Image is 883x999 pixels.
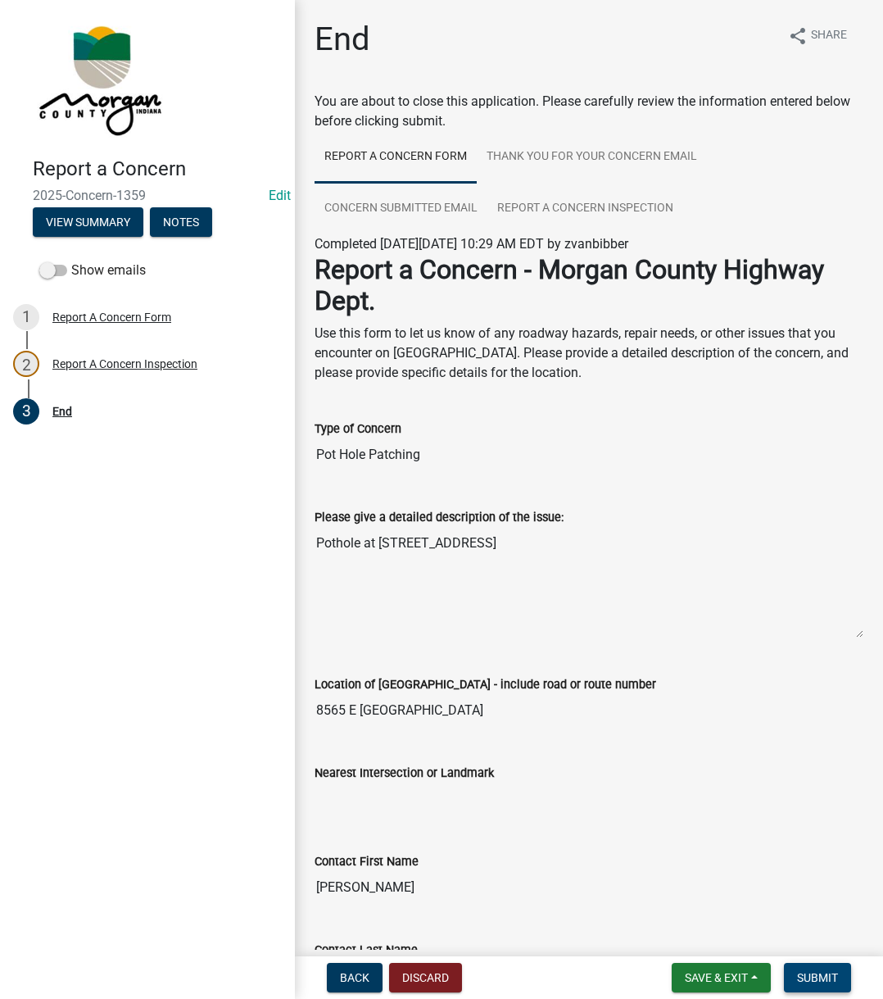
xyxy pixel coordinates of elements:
[811,26,847,46] span: Share
[52,358,197,370] div: Report A Concern Inspection
[33,188,262,203] span: 2025-Concern-1359
[315,324,863,383] p: Use this form to let us know of any roadway hazards, repair needs, or other issues that you encou...
[315,424,401,435] label: Type of Concern
[150,216,212,229] wm-modal-confirm: Notes
[315,679,656,691] label: Location of [GEOGRAPHIC_DATA] - include road or route number
[269,188,291,203] a: Edit
[52,311,171,323] div: Report A Concern Form
[315,768,494,779] label: Nearest Intersection or Landmark
[269,188,291,203] wm-modal-confirm: Edit Application Number
[33,157,282,181] h4: Report a Concern
[315,512,564,524] label: Please give a detailed description of the issue:
[487,183,683,235] a: Report A Concern Inspection
[13,304,39,330] div: 1
[315,20,370,59] h1: End
[52,406,72,417] div: End
[315,856,419,868] label: Contact First Name
[685,971,748,984] span: Save & Exit
[315,183,487,235] a: Concern Submitted Email
[315,527,863,638] textarea: Pothole at [STREET_ADDRESS]
[33,207,143,237] button: View Summary
[477,131,707,184] a: Thank You for Your Concern Email
[784,963,851,992] button: Submit
[797,971,838,984] span: Submit
[315,945,418,956] label: Contact Last Name
[39,261,146,280] label: Show emails
[33,17,165,140] img: Morgan County, Indiana
[33,216,143,229] wm-modal-confirm: Summary
[315,131,477,184] a: Report A Concern Form
[775,20,860,52] button: shareShare
[150,207,212,237] button: Notes
[13,398,39,425] div: 3
[315,254,824,316] strong: Report a Concern - Morgan County Highway Dept.
[340,971,369,984] span: Back
[788,26,808,46] i: share
[389,963,462,992] button: Discard
[315,236,628,252] span: Completed [DATE][DATE] 10:29 AM EDT by zvanbibber
[13,351,39,377] div: 2
[327,963,383,992] button: Back
[672,963,771,992] button: Save & Exit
